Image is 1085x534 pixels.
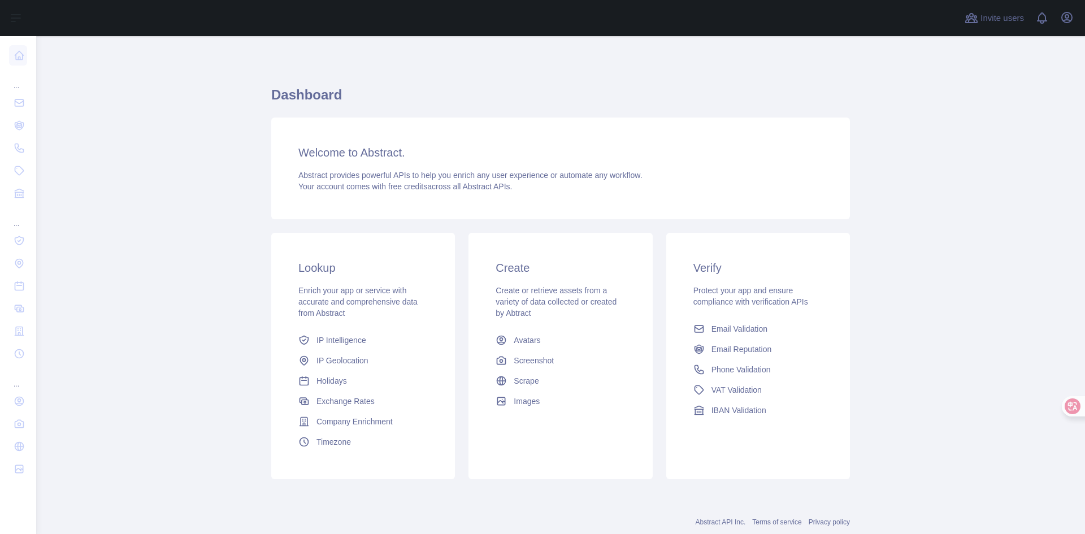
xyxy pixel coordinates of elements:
[388,182,427,191] span: free credits
[316,396,375,407] span: Exchange Rates
[711,344,772,355] span: Email Reputation
[711,384,762,396] span: VAT Validation
[9,366,27,389] div: ...
[316,335,366,346] span: IP Intelligence
[711,405,766,416] span: IBAN Validation
[298,182,512,191] span: Your account comes with across all Abstract APIs.
[514,355,554,366] span: Screenshot
[696,518,746,526] a: Abstract API Inc.
[316,355,368,366] span: IP Geolocation
[689,339,827,359] a: Email Reputation
[693,260,823,276] h3: Verify
[693,286,808,306] span: Protect your app and ensure compliance with verification APIs
[752,518,801,526] a: Terms of service
[514,396,540,407] span: Images
[491,330,630,350] a: Avatars
[491,350,630,371] a: Screenshot
[298,286,418,318] span: Enrich your app or service with accurate and comprehensive data from Abstract
[298,171,643,180] span: Abstract provides powerful APIs to help you enrich any user experience or automate any workflow.
[689,380,827,400] a: VAT Validation
[491,391,630,411] a: Images
[294,350,432,371] a: IP Geolocation
[294,432,432,452] a: Timezone
[962,9,1026,27] button: Invite users
[294,371,432,391] a: Holidays
[689,400,827,420] a: IBAN Validation
[298,145,823,160] h3: Welcome to Abstract.
[9,68,27,90] div: ...
[809,518,850,526] a: Privacy policy
[294,411,432,432] a: Company Enrichment
[689,319,827,339] a: Email Validation
[514,375,539,387] span: Scrape
[294,391,432,411] a: Exchange Rates
[294,330,432,350] a: IP Intelligence
[316,416,393,427] span: Company Enrichment
[316,375,347,387] span: Holidays
[9,206,27,228] div: ...
[711,364,771,375] span: Phone Validation
[491,371,630,391] a: Scrape
[689,359,827,380] a: Phone Validation
[980,12,1024,25] span: Invite users
[298,260,428,276] h3: Lookup
[496,286,617,318] span: Create or retrieve assets from a variety of data collected or created by Abtract
[514,335,540,346] span: Avatars
[316,436,351,448] span: Timezone
[496,260,625,276] h3: Create
[711,323,767,335] span: Email Validation
[271,86,850,113] h1: Dashboard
